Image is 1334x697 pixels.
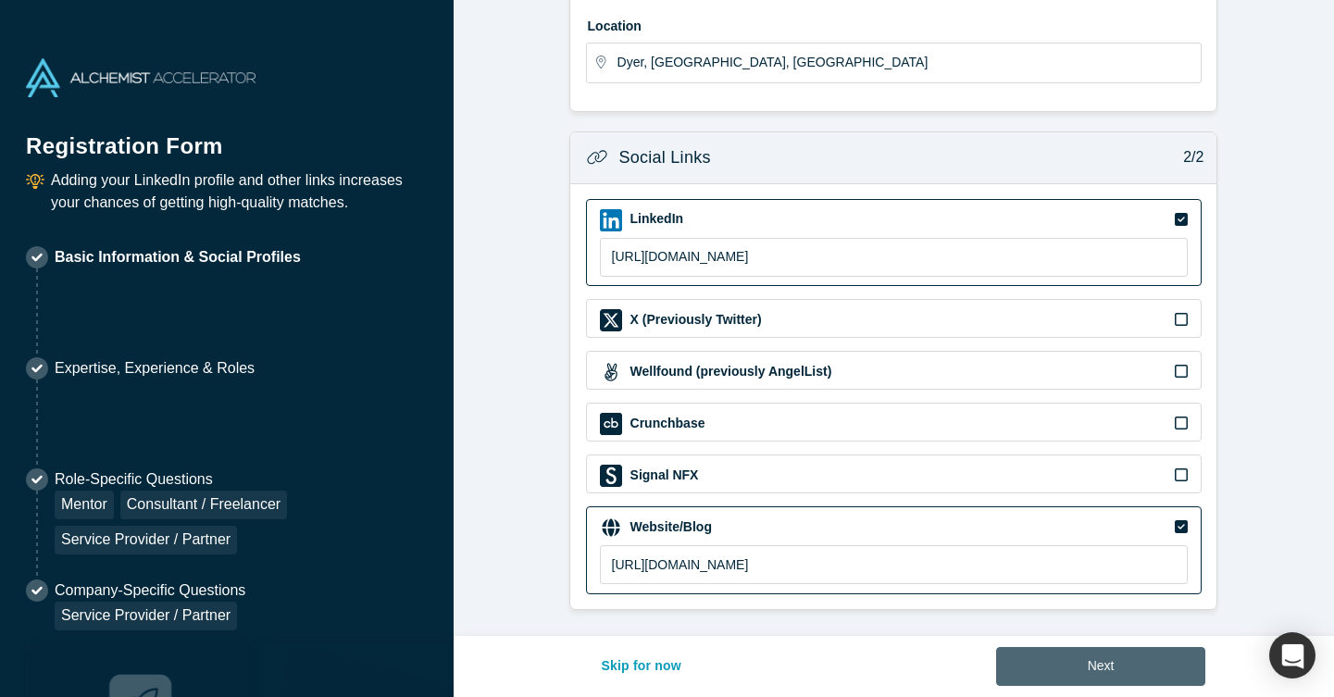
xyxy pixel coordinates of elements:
[629,414,705,433] label: Crunchbase
[996,647,1206,686] button: Next
[618,145,710,170] h3: Social Links
[55,357,255,380] p: Expertise, Experience & Roles
[1174,146,1204,168] p: 2/2
[55,526,237,554] div: Service Provider / Partner
[617,44,1201,82] input: Enter a location
[26,110,428,163] h1: Registration Form
[600,517,622,539] img: Website/Blog icon
[629,310,762,330] label: X (Previously Twitter)
[600,209,622,231] img: LinkedIn icon
[586,10,1203,36] label: Location
[600,361,622,383] img: Wellfound (previously AngelList) icon
[51,169,428,214] p: Adding your LinkedIn profile and other links increases your chances of getting high-quality matches.
[600,465,622,487] img: Signal NFX icon
[629,362,832,381] label: Wellfound (previously AngelList)
[600,309,622,331] img: X (Previously Twitter) icon
[581,647,701,686] button: Skip for now
[629,517,712,537] label: Website/Blog
[55,246,301,268] p: Basic Information & Social Profiles
[586,454,1203,493] div: Signal NFX iconSignal NFX
[586,403,1203,442] div: Crunchbase iconCrunchbase
[55,491,114,519] div: Mentor
[55,468,428,491] p: Role-Specific Questions
[586,199,1203,287] div: LinkedIn iconLinkedIn
[629,209,684,229] label: LinkedIn
[586,506,1203,594] div: Website/Blog iconWebsite/Blog
[55,602,237,630] div: Service Provider / Partner
[26,58,256,97] img: Alchemist Accelerator Logo
[629,466,699,485] label: Signal NFX
[586,351,1203,390] div: Wellfound (previously AngelList) iconWellfound (previously AngelList)
[55,579,245,602] p: Company-Specific Questions
[120,491,287,519] div: Consultant / Freelancer
[600,413,622,435] img: Crunchbase icon
[586,299,1203,338] div: X (Previously Twitter) iconX (Previously Twitter)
